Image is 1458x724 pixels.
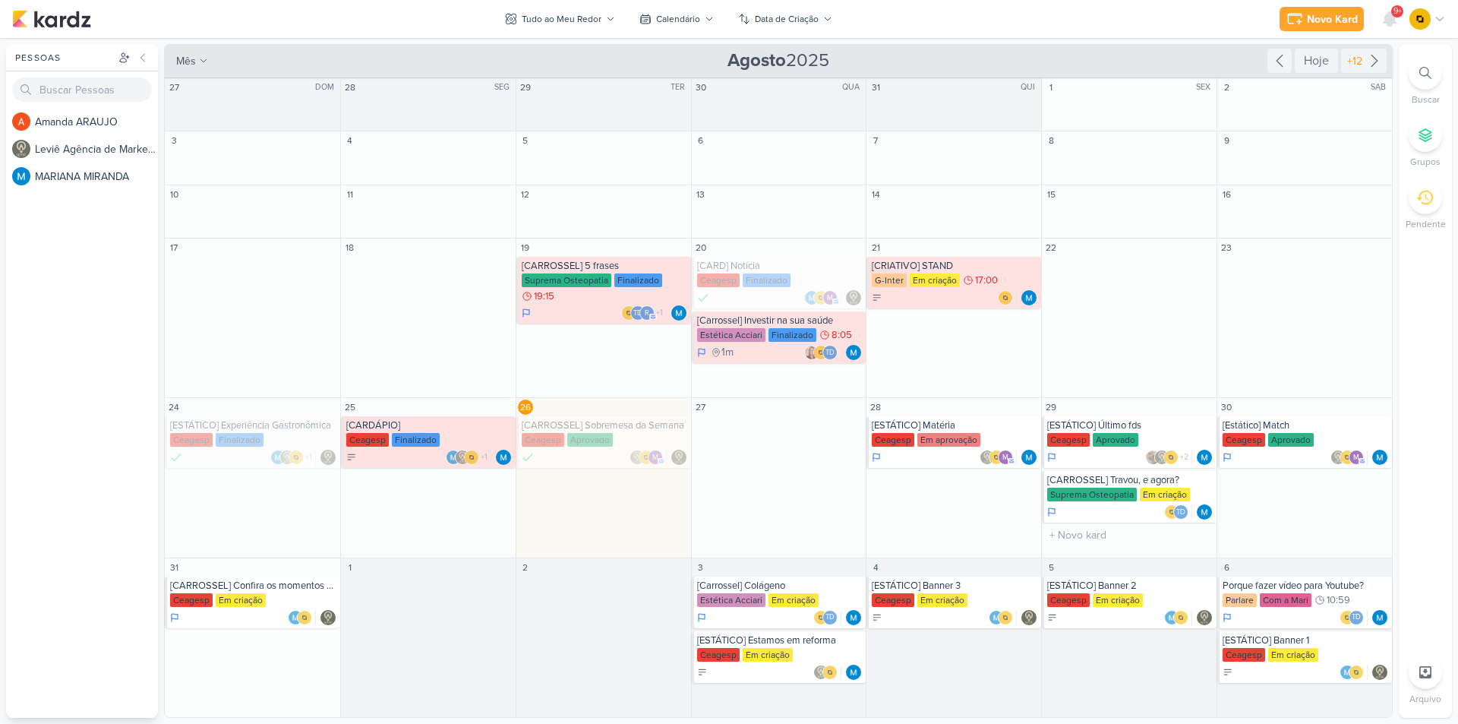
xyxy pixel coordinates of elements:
div: [CRIATIVO] STAND [872,260,1038,272]
button: Novo Kard [1280,7,1364,31]
div: 29 [518,80,533,95]
div: [CARROSSEL] Travou, e agora? [1047,474,1213,486]
img: IDBOX - Agência de Design [1409,8,1431,30]
img: MARIANA MIRANDA [288,610,303,625]
div: Responsável: MARIANA MIRANDA [846,345,861,360]
div: Finalizado [768,328,816,342]
img: MARIANA MIRANDA [1021,290,1037,305]
div: Em criação [1140,488,1190,501]
div: 12 [518,187,533,202]
div: Colaboradores: IDBOX - Agência de Design, Thais de carvalho [813,610,841,625]
img: Leviê Agência de Marketing Digital [1021,610,1037,625]
div: Thais de carvalho [822,610,838,625]
div: 21 [868,240,883,255]
img: IDBOX - Agência de Design [998,290,1013,305]
img: Leviê Agência de Marketing Digital [1330,450,1346,465]
div: A m a n d a A R A U J O [35,114,158,130]
input: Buscar Pessoas [12,77,152,102]
img: MARIANA MIRANDA [12,167,30,185]
div: [Estático] Match [1223,419,1389,432]
div: 1 [342,560,358,575]
div: Finalizado [743,273,791,287]
div: 26 [518,400,533,415]
div: Responsável: Leviê Agência de Marketing Digital [320,610,336,625]
div: 11 [342,187,358,202]
div: Em Andamento [1223,612,1232,624]
div: A Fazer [697,667,708,678]
li: Ctrl + F [1399,56,1452,106]
div: Em aprovação [917,433,980,447]
div: Porque fazer vídeo para Youtube? [1223,580,1389,592]
img: Leviê Agência de Marketing Digital [320,450,336,465]
div: Em Andamento [872,451,881,463]
img: IDBOX - Agência de Design [1340,610,1355,625]
div: [Carrossel] Colágeno [697,580,863,592]
div: Estética Acciari [697,593,765,607]
div: 27 [166,80,181,95]
div: Com a Mari [1260,593,1311,607]
div: Ceagesp [1047,593,1090,607]
div: M A R I A N A M I R A N D A [35,169,158,185]
div: 5 [1043,560,1059,575]
strong: Agosto [727,49,786,71]
div: QUI [1021,81,1040,93]
div: [CARROSSEL] 5 frases [522,260,688,272]
div: Responsável: MARIANA MIRANDA [671,305,686,321]
img: IDBOX - Agência de Design [813,290,828,305]
p: m [1002,454,1008,462]
div: mlegnaioli@gmail.com [1349,450,1364,465]
div: Responsável: Leviê Agência de Marketing Digital [1197,610,1212,625]
div: Responsável: MARIANA MIRANDA [1021,450,1037,465]
img: Leviê Agência de Marketing Digital [630,450,645,465]
div: [ESTÁTICO] Estamos em reforma [697,634,863,647]
input: + Novo kard [1045,526,1213,545]
div: Em criação [768,593,819,607]
div: [CARD] Notícia [697,260,863,272]
img: Leviê Agência de Marketing Digital [1154,450,1169,465]
div: Responsável: Leviê Agência de Marketing Digital [1021,610,1037,625]
img: IDBOX - Agência de Design [639,450,654,465]
div: 17 [166,240,181,255]
div: Aprovado [1093,433,1138,447]
div: 6 [1219,560,1234,575]
div: Colaboradores: MARIANA MIRANDA, IDBOX - Agência de Design [1340,665,1368,680]
img: MARIANA MIRANDA [270,450,286,465]
p: Td [1176,509,1185,517]
div: 16 [1219,187,1234,202]
div: Thais de carvalho [630,305,645,321]
div: Colaboradores: IDBOX - Agência de Design, Thais de carvalho [1164,504,1192,520]
img: Leviê Agência de Marketing Digital [279,450,295,465]
div: [ESTÁTICO] Matéria [872,419,1038,432]
div: Em criação [216,593,266,607]
img: Leviê Agência de Marketing Digital [671,450,686,465]
img: MARIANA MIRANDA [1197,450,1212,465]
div: 25 [342,400,358,415]
div: Estética Acciari [697,328,765,342]
div: Em Andamento [170,612,179,624]
img: IDBOX - Agência de Design [621,305,636,321]
div: Ceagesp [872,433,914,447]
div: A Fazer [1223,667,1233,678]
img: Leviê Agência de Marketing Digital [12,140,30,158]
div: 20 [693,240,708,255]
div: 8 [1043,133,1059,148]
div: Em criação [917,593,967,607]
div: Em Andamento [697,612,706,624]
img: IDBOX - Agência de Design [813,345,828,360]
div: Responsável: MARIANA MIRANDA [1372,610,1387,625]
img: MARIANA MIRANDA [804,290,819,305]
img: MARIANA MIRANDA [1164,610,1179,625]
div: L e v i ê A g ê n c i a d e M a r k e t i n g D i g i t a l [35,141,158,157]
div: 6 [693,133,708,148]
img: MARIANA MIRANDA [989,610,1004,625]
div: SEX [1196,81,1215,93]
div: 9 [1219,133,1234,148]
p: Td [825,349,835,357]
span: 2025 [727,49,829,73]
img: MARIANA MIRANDA [1372,610,1387,625]
img: IDBOX - Agência de Design [1163,450,1179,465]
p: r [645,310,649,318]
div: Responsável: MARIANA MIRANDA [1372,450,1387,465]
span: 17:00 [975,275,998,286]
div: Ceagesp [1223,648,1265,662]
